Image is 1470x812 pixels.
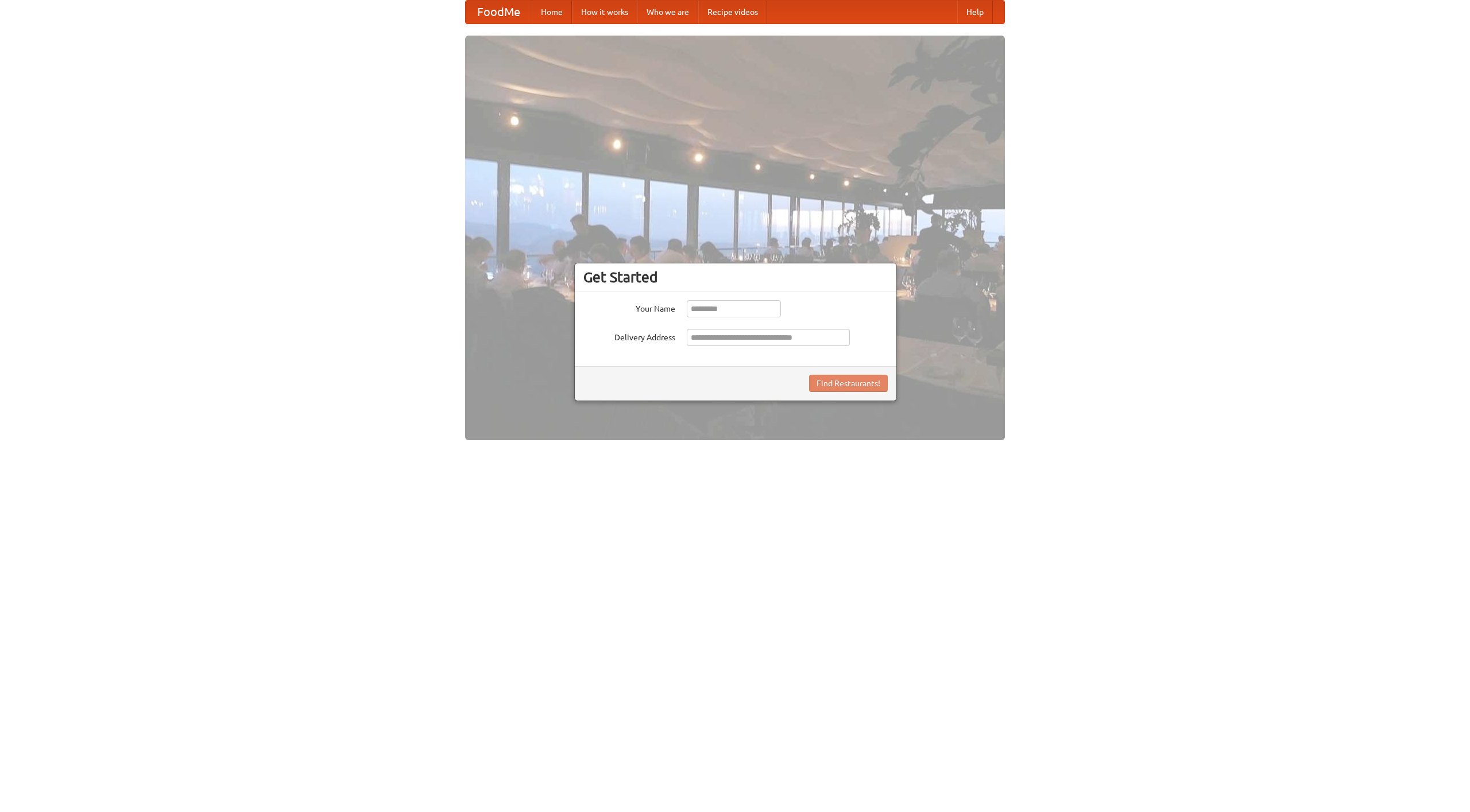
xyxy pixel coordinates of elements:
label: Your Name [583,300,675,314]
h3: Get Started [583,269,888,286]
a: How it works [572,1,637,24]
button: Find Restaurants! [809,375,888,392]
a: Recipe videos [698,1,767,24]
a: Who we are [637,1,698,24]
a: FoodMe [466,1,532,24]
label: Delivery Address [583,329,675,343]
a: Help [957,1,993,24]
a: Home [532,1,572,24]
